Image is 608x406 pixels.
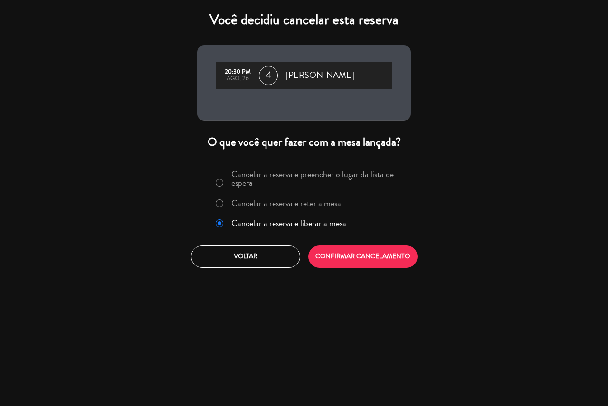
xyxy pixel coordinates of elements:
[221,76,254,82] div: ago, 26
[197,135,411,150] div: O que você quer fazer com a mesa lançada?
[231,219,346,227] label: Cancelar a reserva e liberar a mesa
[259,66,278,85] span: 4
[231,199,341,208] label: Cancelar a reserva e reter a mesa
[221,69,254,76] div: 20:30 PM
[231,170,405,187] label: Cancelar a reserva e preencher o lugar da lista de espera
[191,245,300,268] button: Voltar
[197,11,411,28] h4: Você decidiu cancelar esta reserva
[308,245,418,268] button: CONFIRMAR CANCELAMENTO
[285,68,354,83] span: [PERSON_NAME]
